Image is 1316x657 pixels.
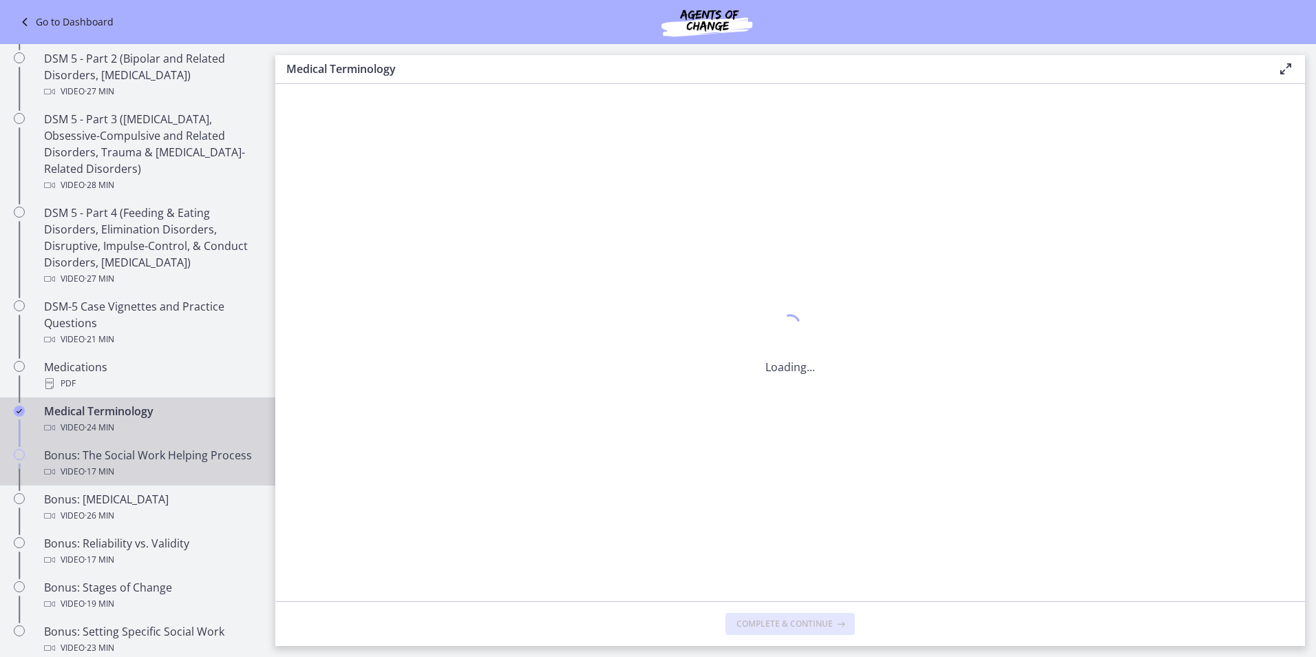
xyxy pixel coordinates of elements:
div: Video [44,271,259,287]
div: Video [44,331,259,348]
div: Medical Terminology [44,403,259,436]
div: Video [44,552,259,568]
img: Agents of Change [624,6,789,39]
div: Bonus: [MEDICAL_DATA] [44,491,259,524]
div: DSM 5 - Part 4 (Feeding & Eating Disorders, Elimination Disorders, Disruptive, Impulse-Control, &... [44,205,259,287]
div: Bonus: Reliability vs. Validity [44,535,259,568]
div: Video [44,177,259,194]
span: · 27 min [85,83,114,100]
p: Loading... [765,359,815,375]
div: Video [44,640,259,656]
a: Go to Dashboard [17,14,114,30]
div: Video [44,463,259,480]
div: Video [44,596,259,612]
span: · 27 min [85,271,114,287]
div: Video [44,83,259,100]
i: Completed [14,406,25,417]
span: · 17 min [85,552,114,568]
span: · 26 min [85,508,114,524]
button: Complete & continue [725,613,855,635]
div: Video [44,508,259,524]
div: Bonus: The Social Work Helping Process [44,447,259,480]
div: DSM 5 - Part 3 ([MEDICAL_DATA], Obsessive-Compulsive and Related Disorders, Trauma & [MEDICAL_DAT... [44,111,259,194]
div: DSM-5 Case Vignettes and Practice Questions [44,298,259,348]
div: DSM 5 - Part 2 (Bipolar and Related Disorders, [MEDICAL_DATA]) [44,50,259,100]
div: Bonus: Stages of Change [44,579,259,612]
div: PDF [44,375,259,392]
span: · 28 min [85,177,114,194]
div: Bonus: Setting Specific Social Work [44,623,259,656]
h3: Medical Terminology [286,61,1255,77]
span: · 17 min [85,463,114,480]
div: Medications [44,359,259,392]
span: · 19 min [85,596,114,612]
span: · 24 min [85,419,114,436]
div: Video [44,419,259,436]
span: Complete & continue [736,618,833,629]
span: · 21 min [85,331,114,348]
div: 1 [765,311,815,342]
span: · 23 min [85,640,114,656]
